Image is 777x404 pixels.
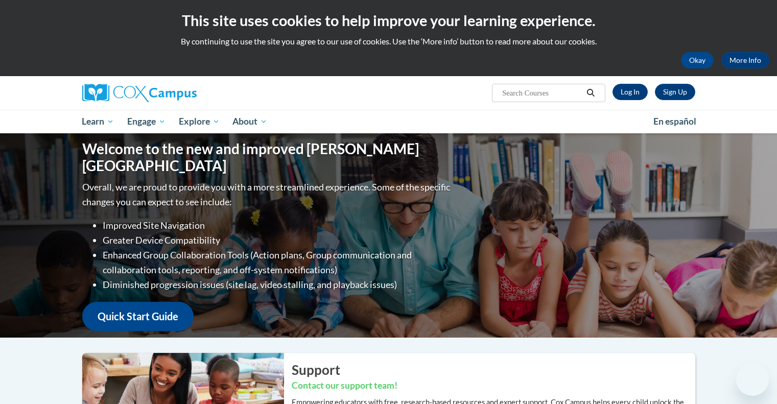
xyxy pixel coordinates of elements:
a: About [226,110,274,133]
span: Learn [82,115,114,128]
li: Diminished progression issues (site lag, video stalling, and playback issues) [103,277,453,292]
a: Explore [172,110,226,133]
h3: Contact our support team! [292,379,695,392]
button: Search [583,87,598,99]
h2: Support [292,361,695,379]
h2: This site uses cookies to help improve your learning experience. [8,10,769,31]
p: By continuing to use the site you agree to our use of cookies. Use the ‘More info’ button to read... [8,36,769,47]
a: En español [647,111,703,132]
a: Quick Start Guide [82,302,194,331]
span: Engage [127,115,166,128]
span: Explore [179,115,220,128]
p: Overall, we are proud to provide you with a more streamlined experience. Some of the specific cha... [82,180,453,209]
span: En español [653,116,696,127]
a: Learn [76,110,121,133]
li: Greater Device Compatibility [103,233,453,248]
li: Enhanced Group Collaboration Tools (Action plans, Group communication and collaboration tools, re... [103,248,453,277]
h1: Welcome to the new and improved [PERSON_NAME][GEOGRAPHIC_DATA] [82,140,453,175]
a: Log In [613,84,648,100]
img: Cox Campus [82,84,197,102]
div: Main menu [67,110,711,133]
button: Okay [681,52,714,68]
a: Cox Campus [82,84,276,102]
li: Improved Site Navigation [103,218,453,233]
iframe: Button to launch messaging window [736,363,769,396]
a: Register [655,84,695,100]
a: More Info [721,52,769,68]
input: Search Courses [501,87,583,99]
span: About [232,115,267,128]
a: Engage [121,110,172,133]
